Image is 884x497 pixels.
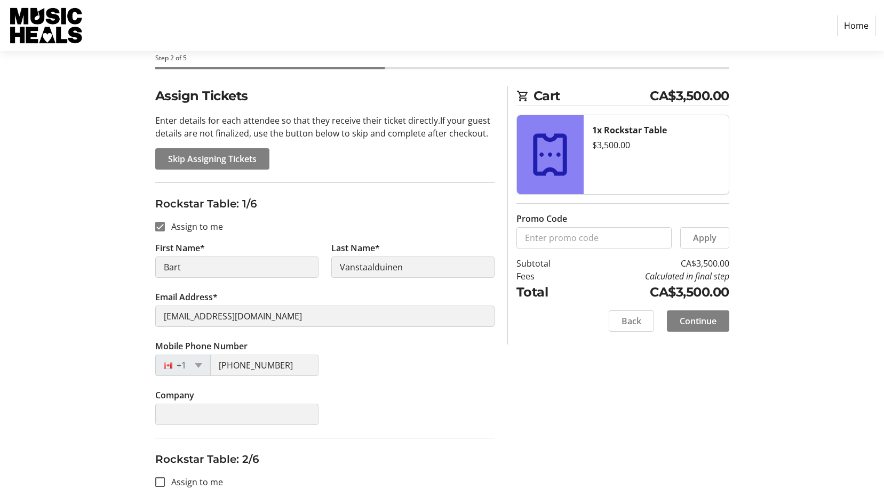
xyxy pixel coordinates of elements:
[693,231,716,244] span: Apply
[578,257,729,270] td: CA$3,500.00
[516,227,672,248] input: Enter promo code
[155,389,194,402] label: Company
[210,355,318,376] input: (506) 234-5678
[155,114,495,140] p: Enter details for each attendee so that they receive their ticket directly. If your guest details...
[592,139,720,151] div: $3,500.00
[622,315,641,327] span: Back
[650,86,729,106] span: CA$3,500.00
[155,148,269,170] button: Skip Assigning Tickets
[667,310,729,332] button: Continue
[165,476,223,488] label: Assign to me
[837,15,875,36] a: Home
[516,270,578,283] td: Fees
[331,242,380,254] label: Last Name*
[155,291,218,303] label: Email Address*
[155,451,495,467] h3: Rockstar Table: 2/6
[155,53,729,63] div: Step 2 of 5
[592,124,667,136] strong: 1x Rockstar Table
[578,270,729,283] td: Calculated in final step
[533,86,650,106] span: Cart
[155,196,495,212] h3: Rockstar Table: 1/6
[578,283,729,302] td: CA$3,500.00
[609,310,654,332] button: Back
[155,86,495,106] h2: Assign Tickets
[516,212,567,225] label: Promo Code
[680,315,716,327] span: Continue
[516,283,578,302] td: Total
[516,257,578,270] td: Subtotal
[9,4,84,47] img: Music Heals Charitable Foundation's Logo
[165,220,223,233] label: Assign to me
[168,153,257,165] span: Skip Assigning Tickets
[155,340,248,352] label: Mobile Phone Number
[155,242,205,254] label: First Name*
[680,227,729,248] button: Apply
